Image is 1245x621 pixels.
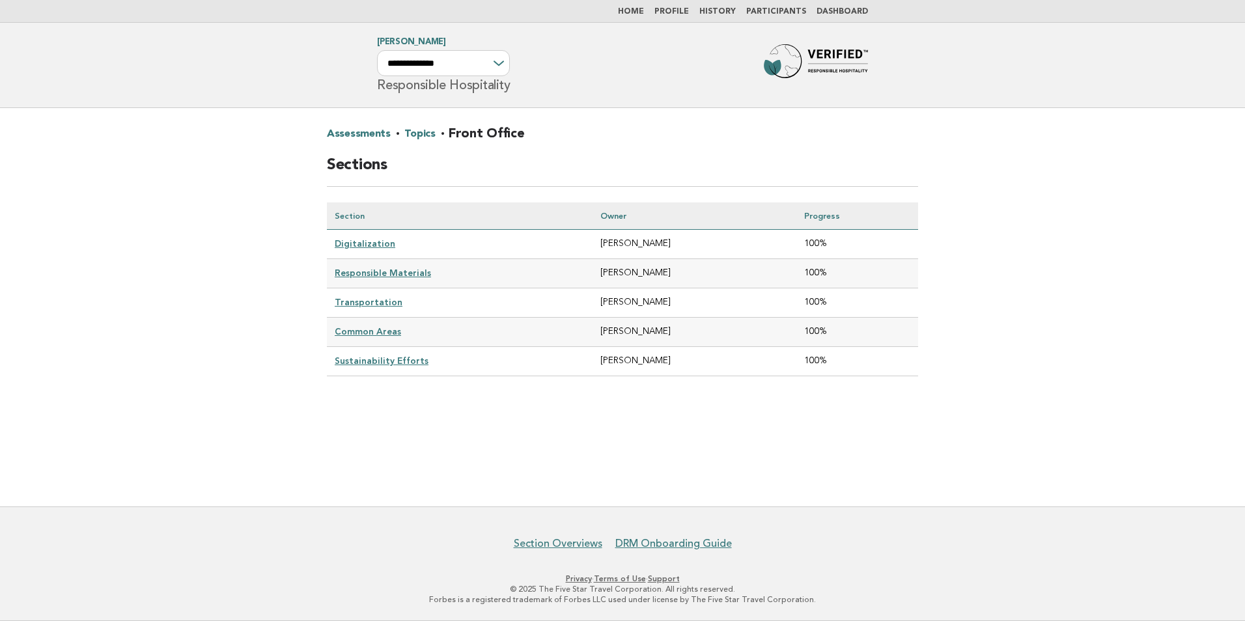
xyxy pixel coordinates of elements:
[327,202,593,230] th: Section
[335,238,395,249] a: Digitalization
[335,355,428,366] a: Sustainability Efforts
[648,574,680,583] a: Support
[404,124,435,145] a: Topics
[593,258,796,288] td: [PERSON_NAME]
[654,8,689,16] a: Profile
[796,288,918,317] td: 100%
[514,537,602,550] a: Section Overviews
[593,229,796,258] td: [PERSON_NAME]
[327,124,391,145] a: Assessments
[593,318,796,347] td: [PERSON_NAME]
[335,268,431,278] a: Responsible Materials
[746,8,806,16] a: Participants
[335,297,402,307] a: Transportation
[796,202,918,230] th: Progress
[618,8,644,16] a: Home
[593,202,796,230] th: Owner
[335,326,401,337] a: Common Areas
[224,573,1021,584] p: · ·
[796,229,918,258] td: 100%
[699,8,736,16] a: History
[327,124,918,155] h2: · · Front Office
[593,347,796,376] td: [PERSON_NAME]
[796,318,918,347] td: 100%
[566,574,592,583] a: Privacy
[764,44,868,86] img: Forbes Travel Guide
[224,594,1021,605] p: Forbes is a registered trademark of Forbes LLC used under license by The Five Star Travel Corpora...
[615,537,732,550] a: DRM Onboarding Guide
[817,8,868,16] a: Dashboard
[593,288,796,317] td: [PERSON_NAME]
[377,38,446,46] a: [PERSON_NAME]
[377,38,510,92] h1: Responsible Hospitality
[327,155,918,187] h2: Sections
[594,574,646,583] a: Terms of Use
[224,584,1021,594] p: © 2025 The Five Star Travel Corporation. All rights reserved.
[796,347,918,376] td: 100%
[796,258,918,288] td: 100%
